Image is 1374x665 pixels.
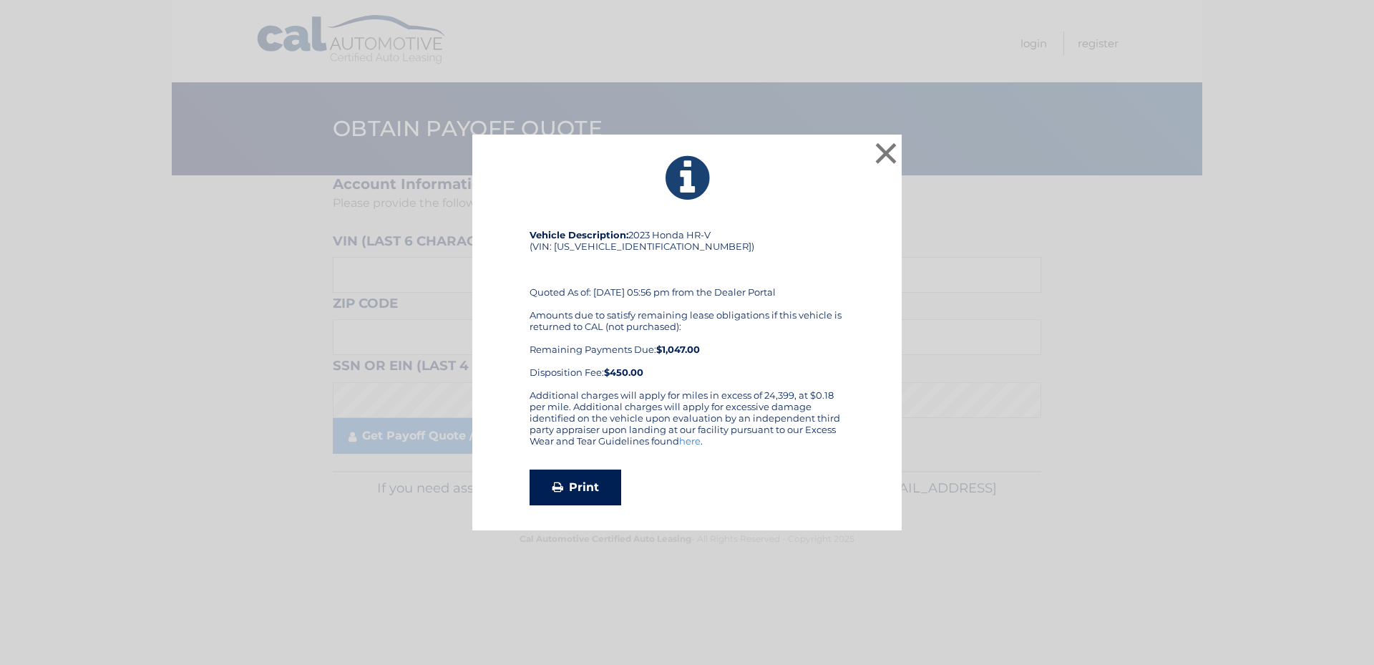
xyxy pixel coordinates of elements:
[530,470,621,505] a: Print
[530,309,844,378] div: Amounts due to satisfy remaining lease obligations if this vehicle is returned to CAL (not purcha...
[530,389,844,458] div: Additional charges will apply for miles in excess of 24,399, at $0.18 per mile. Additional charge...
[604,367,643,378] strong: $450.00
[530,229,628,241] strong: Vehicle Description:
[679,435,701,447] a: here
[872,139,900,168] button: ×
[530,229,844,389] div: 2023 Honda HR-V (VIN: [US_VEHICLE_IDENTIFICATION_NUMBER]) Quoted As of: [DATE] 05:56 pm from the ...
[656,344,700,355] b: $1,047.00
